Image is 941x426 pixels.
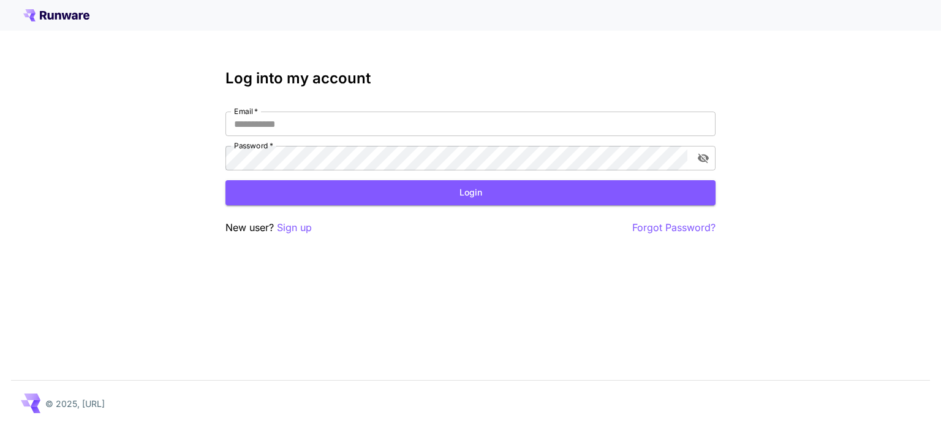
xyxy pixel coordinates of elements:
[632,220,716,235] button: Forgot Password?
[234,106,258,116] label: Email
[225,70,716,87] h3: Log into my account
[45,397,105,410] p: © 2025, [URL]
[225,180,716,205] button: Login
[225,220,312,235] p: New user?
[277,220,312,235] button: Sign up
[234,140,273,151] label: Password
[692,147,714,169] button: toggle password visibility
